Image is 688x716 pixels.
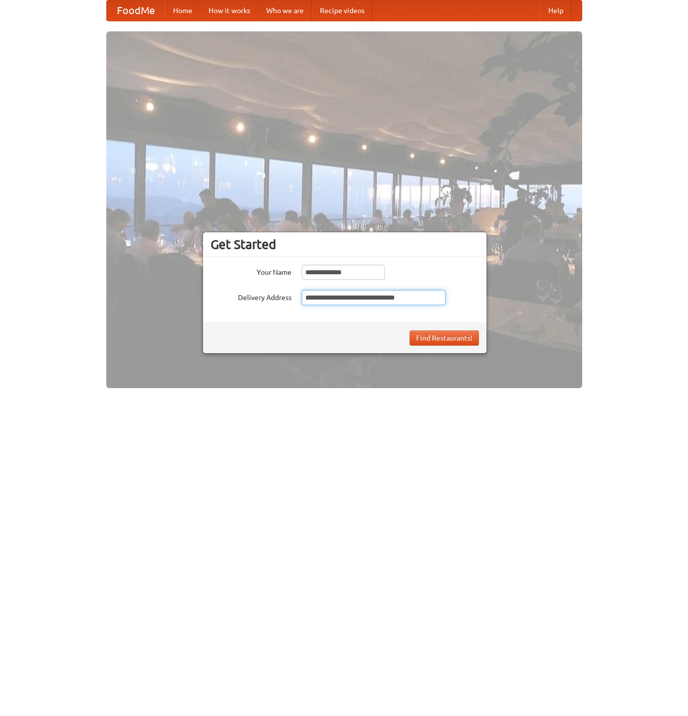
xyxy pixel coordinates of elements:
a: Who we are [258,1,312,21]
a: Recipe videos [312,1,373,21]
h3: Get Started [211,237,479,252]
a: FoodMe [107,1,165,21]
a: Help [540,1,572,21]
label: Delivery Address [211,290,292,303]
a: How it works [200,1,258,21]
a: Home [165,1,200,21]
label: Your Name [211,265,292,277]
button: Find Restaurants! [410,330,479,346]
